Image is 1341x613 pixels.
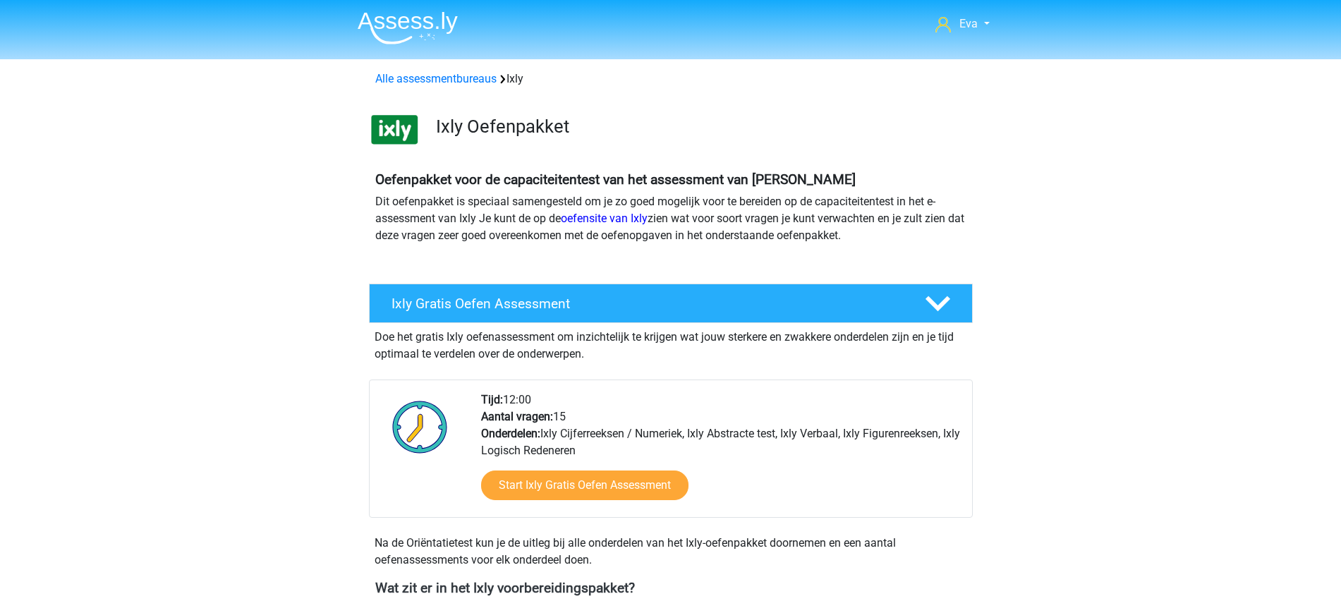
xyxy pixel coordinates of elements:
[481,427,540,440] b: Onderdelen:
[481,471,688,500] a: Start Ixly Gratis Oefen Assessment
[369,323,973,363] div: Doe het gratis Ixly oefenassessment om inzichtelijk te krijgen wat jouw sterkere en zwakkere onde...
[375,580,966,596] h4: Wat zit er in het Ixly voorbereidingspakket?
[481,410,553,423] b: Aantal vragen:
[369,535,973,569] div: Na de Oriëntatietest kun je de uitleg bij alle onderdelen van het Ixly-oefenpakket doornemen en e...
[384,392,456,462] img: Klok
[375,72,497,85] a: Alle assessmentbureaus
[392,296,902,312] h4: Ixly Gratis Oefen Assessment
[471,392,971,517] div: 12:00 15 Ixly Cijferreeksen / Numeriek, Ixly Abstracte test, Ixly Verbaal, Ixly Figurenreeksen, I...
[358,11,458,44] img: Assessly
[436,116,961,138] h3: Ixly Oefenpakket
[375,193,966,244] p: Dit oefenpakket is speciaal samengesteld om je zo goed mogelijk voor te bereiden op de capaciteit...
[561,212,648,225] a: oefensite van Ixly
[481,393,503,406] b: Tijd:
[959,17,978,30] span: Eva
[370,71,972,87] div: Ixly
[363,284,978,323] a: Ixly Gratis Oefen Assessment
[375,171,856,188] b: Oefenpakket voor de capaciteitentest van het assessment van [PERSON_NAME]
[930,16,995,32] a: Eva
[370,104,420,154] img: ixly.png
